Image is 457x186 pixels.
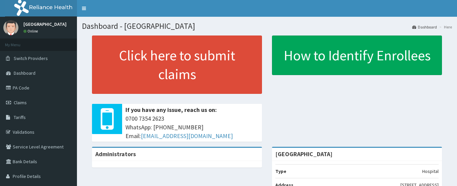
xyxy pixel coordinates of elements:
span: 0700 7354 2623 WhatsApp: [PHONE_NUMBER] Email: [125,114,259,140]
strong: [GEOGRAPHIC_DATA] [275,150,333,158]
p: Hospital [422,168,439,175]
a: How to Identify Enrollees [272,36,442,75]
img: User Image [3,20,18,35]
li: Here [438,24,452,30]
span: Switch Providers [14,55,48,61]
span: Claims [14,100,27,106]
a: Dashboard [412,24,437,30]
p: [GEOGRAPHIC_DATA] [23,22,67,26]
a: [EMAIL_ADDRESS][DOMAIN_NAME] [141,132,233,140]
h1: Dashboard - [GEOGRAPHIC_DATA] [82,22,452,30]
span: Tariffs [14,114,26,120]
b: Administrators [95,150,136,158]
span: Dashboard [14,70,35,76]
b: If you have any issue, reach us on: [125,106,217,114]
a: Online [23,29,39,34]
a: Click here to submit claims [92,36,262,94]
b: Type [275,168,286,174]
